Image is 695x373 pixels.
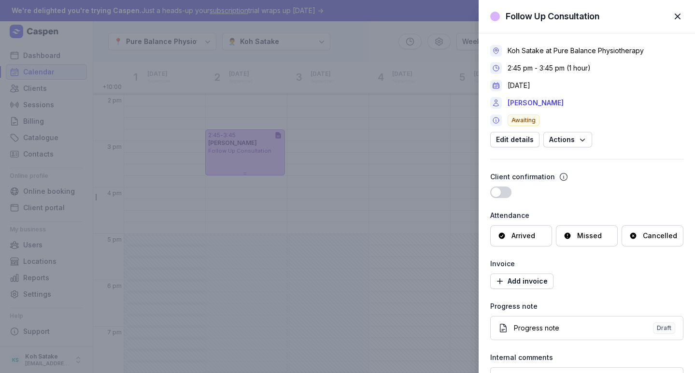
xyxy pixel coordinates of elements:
button: Edit details [490,132,539,147]
div: Progress note [514,323,653,333]
div: Progress note [490,301,683,312]
span: Add invoice [496,275,548,287]
a: [PERSON_NAME] [508,97,564,109]
div: Client confirmation [490,171,555,183]
div: Follow Up Consultation [506,11,599,22]
a: Progress noteDraft [490,316,683,340]
span: Actions [549,134,586,145]
div: Koh Satake at Pure Balance Physiotherapy [508,46,644,56]
div: Invoice [490,258,683,270]
span: Edit details [496,134,534,145]
span: Draft [653,322,675,334]
div: Arrived [511,231,535,241]
div: Cancelled [643,231,677,241]
div: Internal comments [490,352,683,363]
span: Awaiting [508,115,539,126]
div: 2:45 pm - 3:45 pm (1 hour) [508,63,591,73]
div: [DATE] [508,81,530,90]
button: Actions [543,132,592,147]
div: Attendance [490,210,683,221]
div: Missed [577,231,602,241]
